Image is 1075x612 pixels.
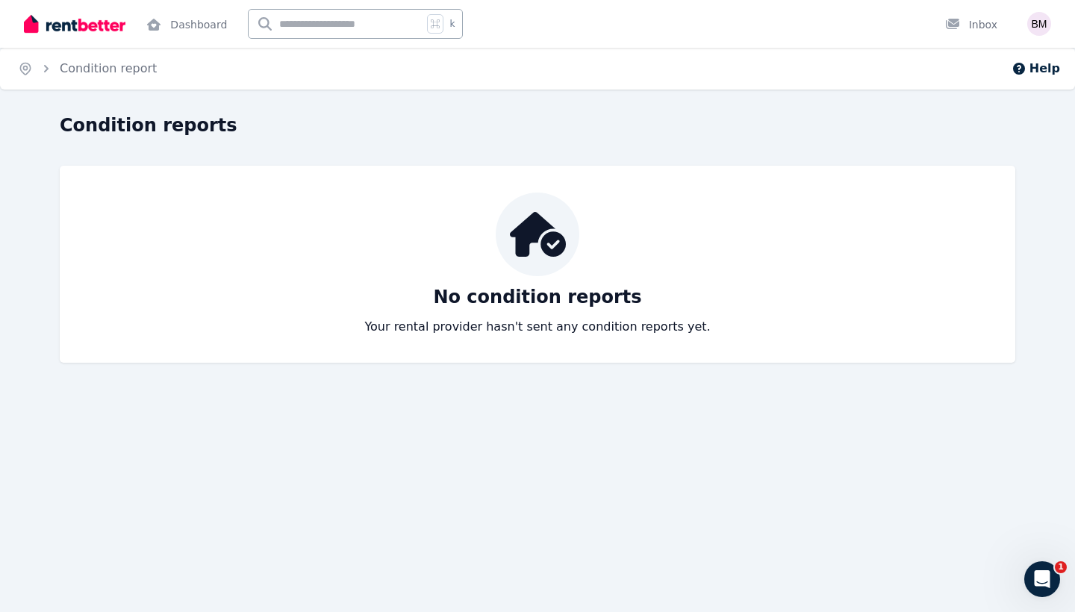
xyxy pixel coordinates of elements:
span: k [449,18,455,30]
button: Help [1012,60,1060,78]
h1: Condition reports [60,113,237,137]
span: 1 [1055,561,1067,573]
img: RentBetter [24,13,125,35]
p: Your rental provider hasn't sent any condition reports yet. [364,318,710,336]
img: Benedek Madlena [1027,12,1051,36]
div: Inbox [945,17,997,32]
a: Condition report [60,61,157,75]
p: No condition reports [433,285,641,309]
iframe: Intercom live chat [1024,561,1060,597]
